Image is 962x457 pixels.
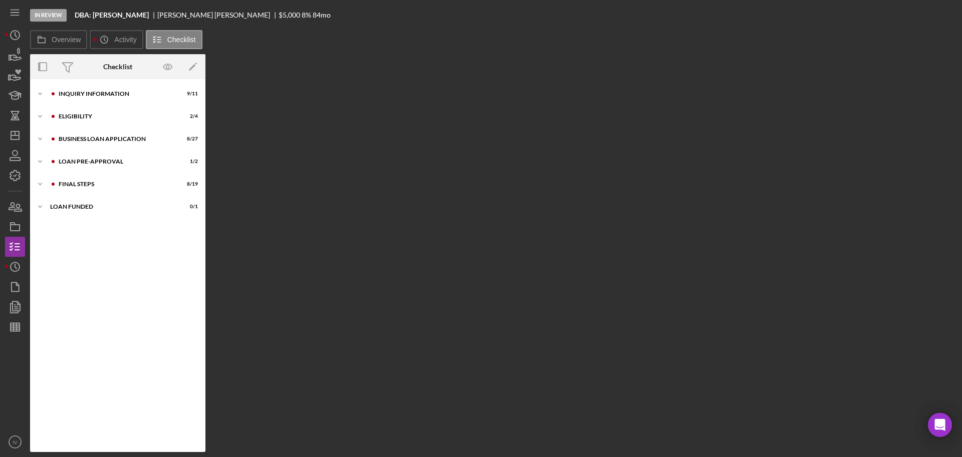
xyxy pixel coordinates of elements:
[180,136,198,142] div: 8 / 27
[50,204,173,210] div: LOAN FUNDED
[157,11,279,19] div: [PERSON_NAME] [PERSON_NAME]
[167,36,196,44] label: Checklist
[279,11,300,19] span: $5,000
[59,181,173,187] div: FINAL STEPS
[13,439,18,445] text: IV
[103,63,132,71] div: Checklist
[146,30,202,49] button: Checklist
[180,113,198,119] div: 2 / 4
[302,11,311,19] div: 8 %
[75,11,149,19] b: DBA: [PERSON_NAME]
[59,136,173,142] div: BUSINESS LOAN APPLICATION
[180,91,198,97] div: 9 / 11
[313,11,331,19] div: 84 mo
[30,9,67,22] div: In Review
[180,159,198,165] div: 1 / 2
[180,181,198,187] div: 8 / 19
[90,30,143,49] button: Activity
[5,432,25,452] button: IV
[59,113,173,119] div: ELIGIBILITY
[52,36,81,44] label: Overview
[180,204,198,210] div: 0 / 1
[59,91,173,97] div: INQUIRY INFORMATION
[59,159,173,165] div: LOAN PRE-APPROVAL
[114,36,136,44] label: Activity
[30,30,87,49] button: Overview
[928,413,952,437] div: Open Intercom Messenger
